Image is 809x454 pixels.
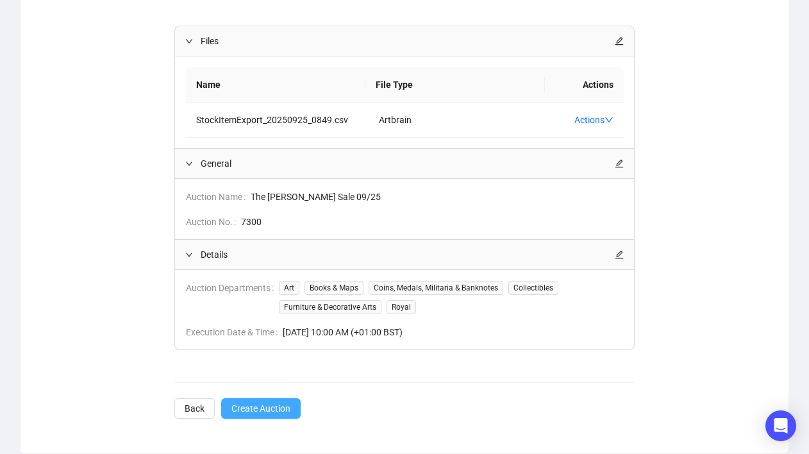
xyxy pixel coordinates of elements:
[369,281,503,295] span: Coins, Medals, Militaria & Banknotes
[545,67,624,103] th: Actions
[379,115,412,125] span: Artbrain
[201,248,615,262] span: Details
[251,190,624,204] span: The [PERSON_NAME] Sale 09/25
[185,160,193,167] span: expanded
[574,115,613,125] a: Actions
[387,300,416,314] span: Royal
[365,67,545,103] th: File Type
[186,281,279,314] span: Auction Departments
[185,37,193,45] span: expanded
[508,281,558,295] span: Collectibles
[221,398,301,419] button: Create Auction
[279,300,381,314] span: Furniture & Decorative Arts
[186,215,241,229] span: Auction No.
[186,67,365,103] th: Name
[241,215,624,229] span: 7300
[615,37,624,46] span: edit
[231,401,290,416] span: Create Auction
[185,401,204,416] span: Back
[605,115,613,124] span: down
[304,281,363,295] span: Books & Maps
[615,159,624,168] span: edit
[175,240,635,269] div: Detailsedit
[174,398,215,419] button: Back
[186,325,283,339] span: Execution Date & Time
[201,34,615,48] span: Files
[175,149,635,178] div: Generaledit
[765,410,796,441] div: Open Intercom Messenger
[175,26,635,56] div: Filesedit
[615,250,624,259] span: edit
[185,251,193,258] span: expanded
[283,325,624,339] span: [DATE] 10:00 AM (+01:00 BST)
[279,281,299,295] span: Art
[186,103,369,138] td: StockItemExport_20250925_0849.csv
[201,156,615,171] span: General
[186,190,251,204] span: Auction Name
